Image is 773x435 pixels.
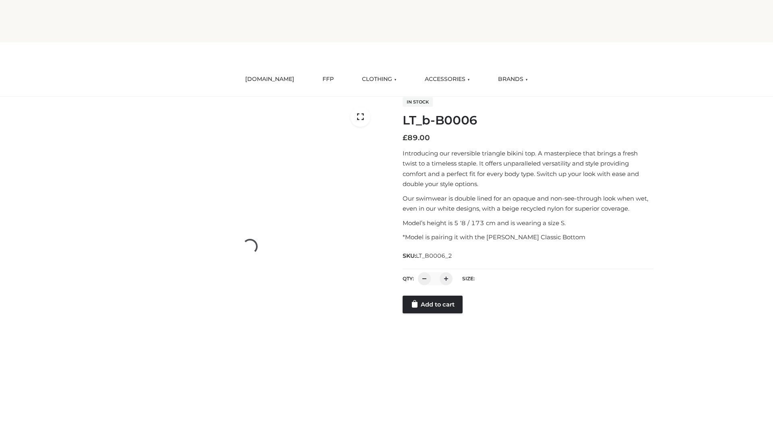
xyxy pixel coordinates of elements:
a: [DOMAIN_NAME] [239,70,300,88]
span: In stock [403,97,433,107]
span: LT_B0006_2 [416,252,452,259]
p: *Model is pairing it with the [PERSON_NAME] Classic Bottom [403,232,653,242]
p: Model’s height is 5 ‘8 / 173 cm and is wearing a size S. [403,218,653,228]
a: BRANDS [492,70,534,88]
p: Our swimwear is double lined for an opaque and non-see-through look when wet, even in our white d... [403,193,653,214]
label: Size: [462,275,475,282]
p: Introducing our reversible triangle bikini top. A masterpiece that brings a fresh twist to a time... [403,148,653,189]
bdi: 89.00 [403,133,430,142]
h1: LT_b-B0006 [403,113,653,128]
a: FFP [316,70,340,88]
a: CLOTHING [356,70,403,88]
span: £ [403,133,407,142]
span: SKU: [403,251,453,261]
a: Add to cart [403,296,463,313]
a: ACCESSORIES [419,70,476,88]
label: QTY: [403,275,414,282]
